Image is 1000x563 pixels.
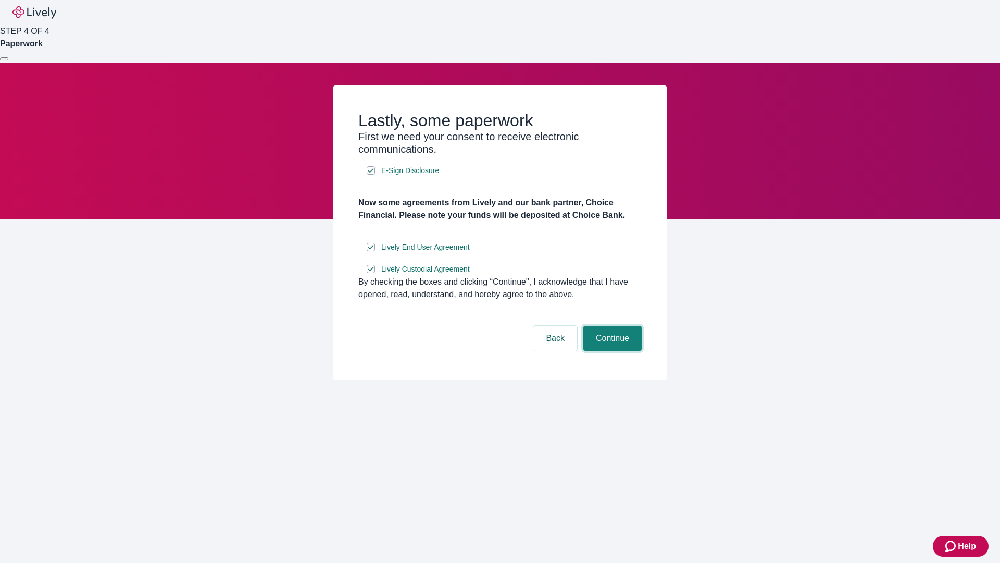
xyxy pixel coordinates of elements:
button: Continue [583,326,642,351]
a: e-sign disclosure document [379,241,472,254]
svg: Zendesk support icon [945,540,958,553]
h3: First we need your consent to receive electronic communications. [358,130,642,155]
a: e-sign disclosure document [379,263,472,276]
a: e-sign disclosure document [379,164,441,177]
img: Lively [12,6,56,19]
button: Zendesk support iconHelp [933,536,989,557]
button: Back [533,326,577,351]
span: Lively End User Agreement [381,242,470,253]
span: Help [958,540,976,553]
span: Lively Custodial Agreement [381,264,470,275]
div: By checking the boxes and clicking “Continue", I acknowledge that I have opened, read, understand... [358,276,642,301]
h4: Now some agreements from Lively and our bank partner, Choice Financial. Please note your funds wi... [358,197,642,222]
span: E-Sign Disclosure [381,165,439,176]
h2: Lastly, some paperwork [358,111,642,130]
